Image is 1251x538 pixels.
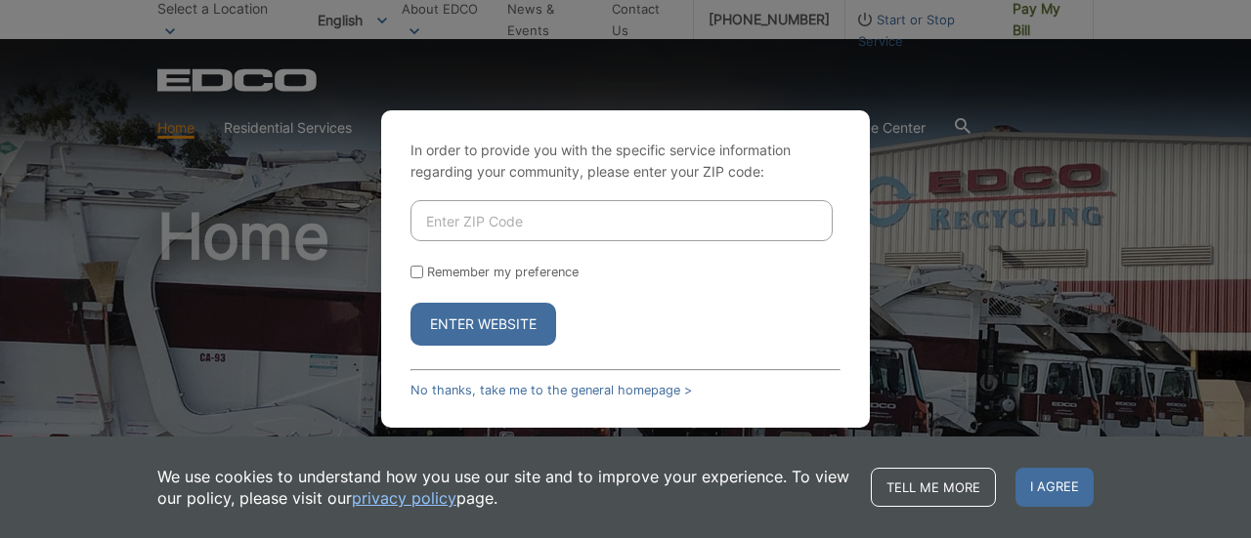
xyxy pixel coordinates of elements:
[410,140,841,183] p: In order to provide you with the specific service information regarding your community, please en...
[427,265,579,279] label: Remember my preference
[157,466,851,509] p: We use cookies to understand how you use our site and to improve your experience. To view our pol...
[1015,468,1094,507] span: I agree
[871,468,996,507] a: Tell me more
[410,383,692,397] a: No thanks, take me to the general homepage >
[410,303,556,346] button: Enter Website
[352,487,456,509] a: privacy policy
[410,200,833,241] input: Enter ZIP Code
